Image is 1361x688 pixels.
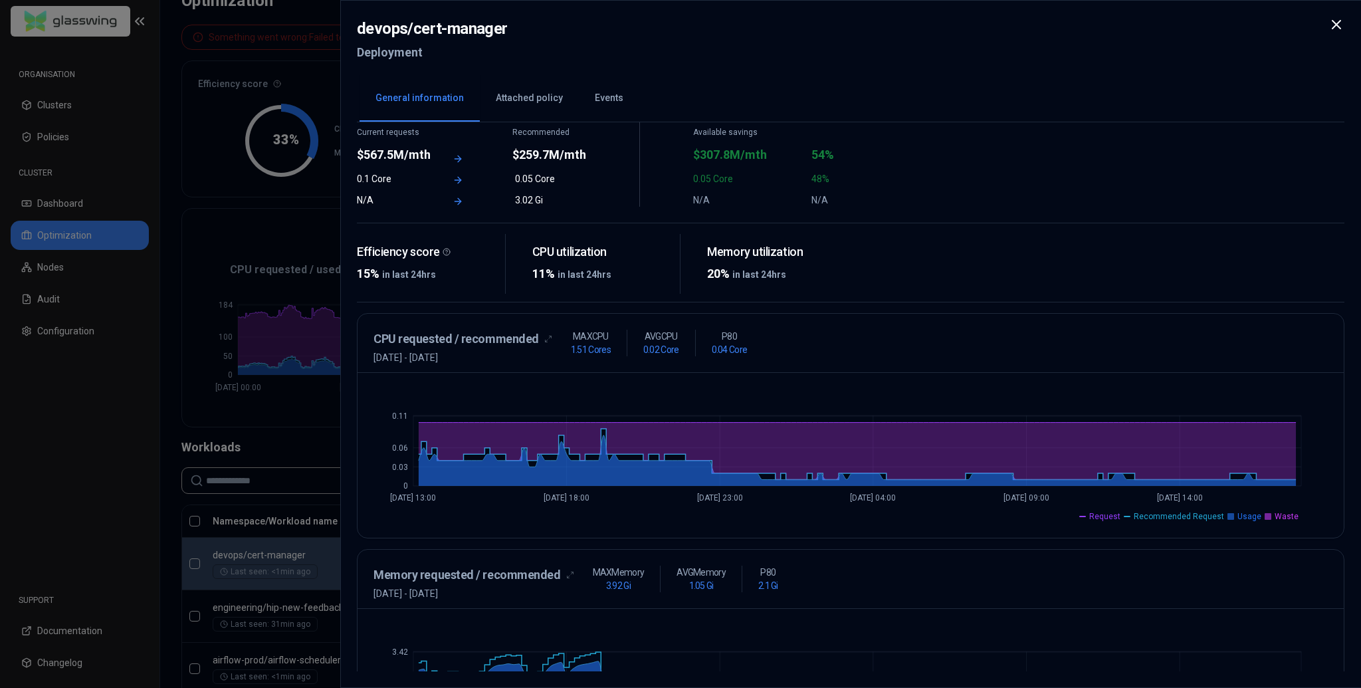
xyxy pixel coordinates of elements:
[558,269,611,280] span: in last 24hrs
[1157,493,1203,503] tspan: [DATE] 14:00
[357,193,428,207] div: N/A
[480,75,579,122] button: Attached policy
[573,330,609,343] p: MAX CPU
[1237,511,1261,522] span: Usage
[811,146,922,164] div: 54%
[392,443,408,453] tspan: 0.06
[357,265,494,283] div: 15%
[1275,511,1299,522] span: Waste
[712,343,748,356] h1: 0.04 Core
[357,127,431,138] div: Current requests
[373,566,561,584] h3: Memory requested / recommended
[373,351,552,364] span: [DATE] - [DATE]
[693,146,803,164] div: $307.8M/mth
[373,587,574,600] span: [DATE] - [DATE]
[515,172,586,185] div: 0.05 Core
[403,481,408,491] tspan: 0
[1003,493,1049,503] tspan: [DATE] 09:00
[382,269,436,280] span: in last 24hrs
[357,146,431,164] div: $567.5M/mth
[693,193,803,207] div: N/A
[360,75,480,122] button: General information
[811,193,922,207] div: N/A
[357,245,494,260] div: Efficiency score
[1134,511,1224,522] span: Recommended Request
[677,566,726,579] p: AVG Memory
[722,330,737,343] p: P80
[357,17,508,41] h2: devops / cert-manager
[392,647,408,657] tspan: 3.42
[532,265,670,283] div: 11%
[593,566,645,579] p: MAX Memory
[606,579,631,592] h1: 3.92 Gi
[544,493,589,503] tspan: [DATE] 18:00
[579,75,639,122] button: Events
[571,343,611,356] h1: 1.51 Cores
[390,493,436,503] tspan: [DATE] 13:00
[1089,511,1120,522] span: Request
[693,127,803,138] div: Available savings
[707,245,845,260] div: Memory utilization
[392,411,408,421] tspan: 0.11
[512,146,586,164] div: $259.7M/mth
[357,172,428,185] div: 0.1 Core
[515,193,586,207] div: 3.02 Gi
[697,493,743,503] tspan: [DATE] 23:00
[732,269,786,280] span: in last 24hrs
[707,265,845,283] div: 20%
[532,245,670,260] div: CPU utilization
[392,463,408,472] tspan: 0.03
[645,330,678,343] p: AVG CPU
[373,330,539,348] h3: CPU requested / recommended
[811,172,922,185] div: 48%
[357,41,508,64] h2: Deployment
[689,579,714,592] h1: 1.05 Gi
[693,172,803,185] div: 0.05 Core
[512,127,586,138] div: Recommended
[850,493,896,503] tspan: [DATE] 04:00
[758,579,778,592] h1: 2.1 Gi
[643,343,679,356] h1: 0.02 Core
[760,566,776,579] p: P80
